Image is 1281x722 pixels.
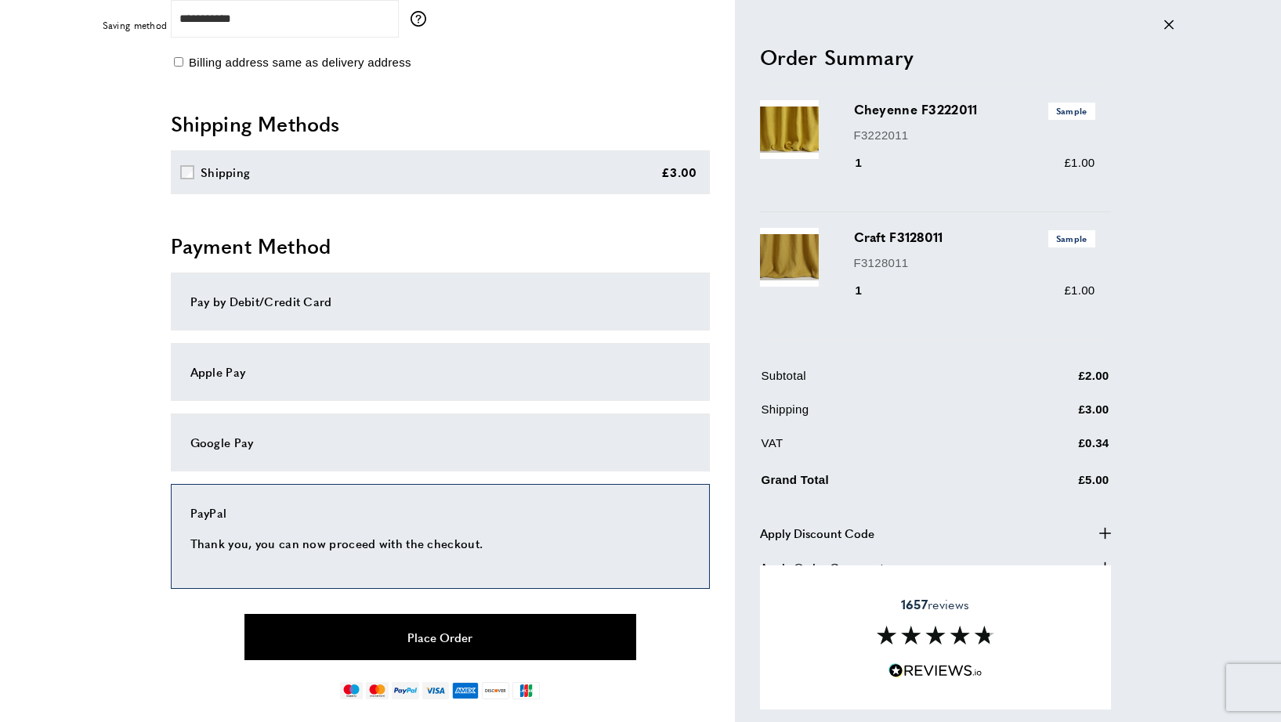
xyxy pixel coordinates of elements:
[422,682,448,699] img: visa
[760,523,874,542] span: Apply Discount Code
[174,57,183,67] input: Billing address same as delivery address
[366,682,389,699] img: mastercard
[92,8,1189,43] div: off
[482,682,509,699] img: discover
[1164,18,1174,33] div: Close message
[189,56,411,69] span: Billing address same as delivery address
[1048,103,1095,119] span: Sample
[762,434,1000,464] td: VAT
[512,682,540,699] img: jcb
[1001,400,1109,431] td: £3.00
[762,467,1000,501] td: Grand Total
[760,558,884,576] span: Apply Order Comment
[854,281,885,300] div: 1
[171,110,710,138] h2: Shipping Methods
[201,163,250,182] div: Shipping
[190,534,690,553] p: Thank you, you can now proceed with the checkout.
[854,125,1095,144] p: F3222011
[760,100,819,159] img: Cheyenne F3222011
[452,682,479,699] img: american-express
[103,18,168,33] span: Saving method
[340,682,363,699] img: maestro
[762,366,1000,397] td: Subtotal
[190,433,690,452] div: Google Pay
[1001,467,1109,501] td: £5.00
[762,400,1000,431] td: Shipping
[760,228,819,287] img: Craft F3128011
[1048,230,1095,247] span: Sample
[244,614,636,660] button: Place Order
[877,626,994,644] img: Reviews section
[854,228,1095,247] h3: Craft F3128011
[901,595,928,613] strong: 1657
[760,42,1111,70] h2: Order Summary
[171,232,710,260] h2: Payment Method
[854,100,1095,119] h3: Cheyenne F3222011
[1001,366,1109,397] td: £2.00
[190,504,690,522] div: PayPal
[888,663,982,678] img: Reviews.io 5 stars
[1001,434,1109,464] td: £0.34
[392,682,419,699] img: paypal
[661,163,697,182] div: £3.00
[901,597,969,612] span: reviews
[854,253,1095,272] p: F3128011
[190,292,690,311] div: Pay by Debit/Credit Card
[190,363,690,381] div: Apple Pay
[854,153,885,172] div: 1
[1064,156,1095,169] span: £1.00
[1064,283,1095,297] span: £1.00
